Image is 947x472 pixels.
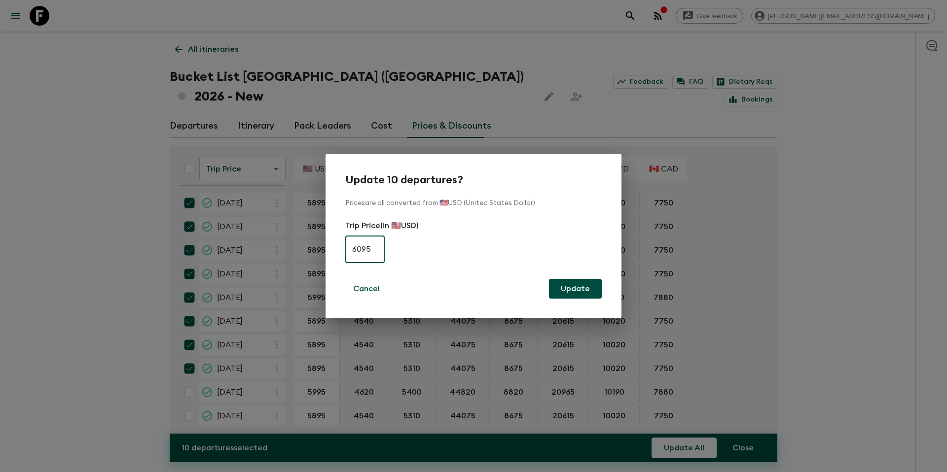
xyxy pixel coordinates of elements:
[345,220,602,232] p: Trip Price (in 🇺🇸USD)
[345,173,602,186] h2: Update 10 departures?
[345,198,602,208] p: Prices are all converted from 🇺🇸USD (United States Dollar)
[549,279,602,299] button: Update
[353,283,380,295] p: Cancel
[345,279,388,299] button: Cancel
